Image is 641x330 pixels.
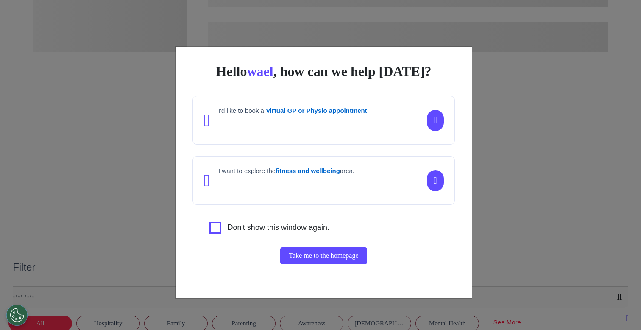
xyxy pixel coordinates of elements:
label: Don't show this window again. [227,222,329,234]
h4: I want to explore the area. [218,167,354,175]
button: Open Preferences [6,305,28,326]
h4: I'd like to book a [218,107,367,115]
strong: fitness and wellbeing [276,167,340,174]
div: Hello , how can we help [DATE]? [192,64,454,79]
strong: Virtual GP or Physio appointment [266,107,367,114]
button: Take me to the homepage [280,247,367,264]
span: wael [247,64,273,79]
input: Agree to privacy policy [209,222,221,234]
